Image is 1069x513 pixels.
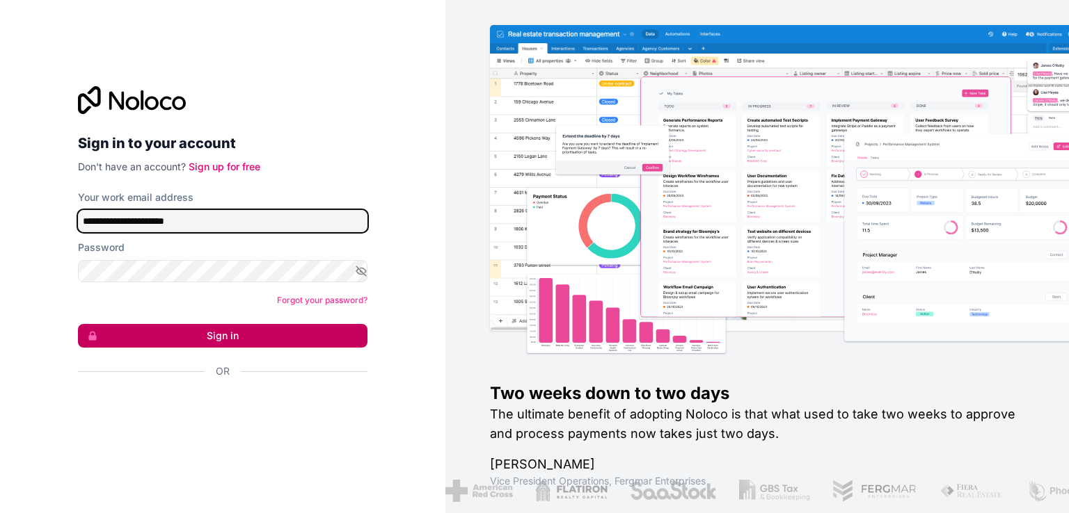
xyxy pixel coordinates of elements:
iframe: Przycisk Zaloguj się przez Google [71,393,363,424]
label: Password [78,241,125,254]
label: Your work email address [78,190,193,204]
span: Or [216,364,230,378]
input: Password [78,260,367,282]
a: Sign up for free [189,161,260,172]
h1: Two weeks down to two days [490,382,1024,405]
h1: Vice President Operations , Fergmar Enterprises [490,474,1024,488]
h2: Sign in to your account [78,131,367,156]
h1: [PERSON_NAME] [490,455,1024,474]
a: Forgot your password? [277,295,367,305]
img: /assets/american-red-cross-BAupjrZR.png [444,480,512,502]
img: /assets/saastock-C6Zbiodz.png [628,480,716,502]
img: /assets/flatiron-C8eUkumj.png [534,480,606,502]
img: /assets/fiera-fwj2N5v4.png [938,480,1004,502]
button: Sign in [78,324,367,348]
input: Email address [78,210,367,232]
img: /assets/gbstax-C-GtDUiK.png [738,480,809,502]
span: Don't have an account? [78,161,186,172]
img: /assets/fergmar-CudnrXN5.png [831,480,916,502]
h2: The ultimate benefit of adopting Noloco is that what used to take two weeks to approve and proces... [490,405,1024,443]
